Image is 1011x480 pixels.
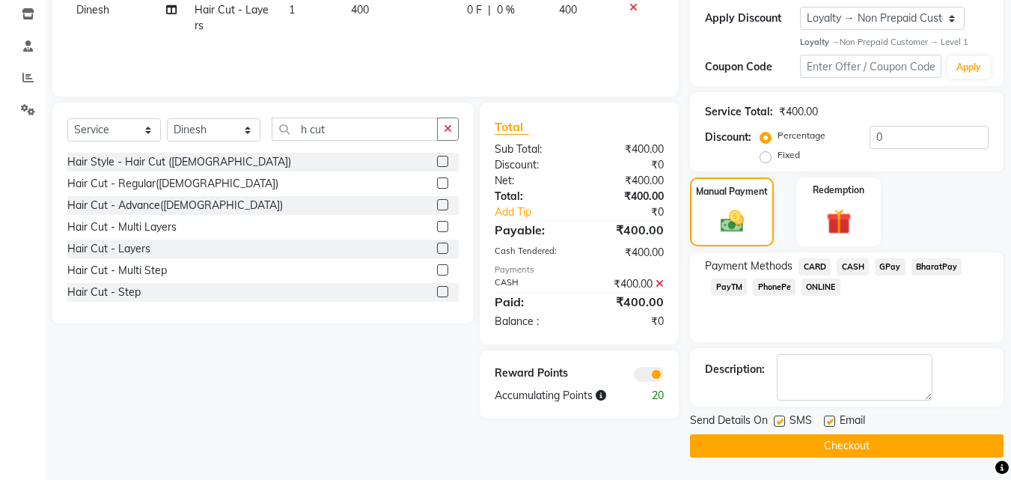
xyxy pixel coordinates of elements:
[579,173,675,189] div: ₹400.00
[483,293,579,311] div: Paid:
[579,293,675,311] div: ₹400.00
[713,207,751,234] img: _cash.svg
[779,104,818,120] div: ₹400.00
[705,10,799,26] div: Apply Discount
[67,154,291,170] div: Hair Style - Hair Cut ([DEMOGRAPHIC_DATA])
[789,413,812,431] span: SMS
[579,276,675,292] div: ₹400.00
[596,204,676,220] div: ₹0
[705,258,792,274] span: Payment Methods
[497,2,515,18] span: 0 %
[800,37,840,47] strong: Loyalty →
[690,434,1004,458] button: Checkout
[483,204,595,220] a: Add Tip
[579,245,675,261] div: ₹400.00
[483,221,579,239] div: Payable:
[351,3,369,16] span: 400
[579,314,675,329] div: ₹0
[67,219,177,235] div: Hair Cut - Multi Layers
[705,362,765,377] div: Description:
[705,130,751,145] div: Discount:
[696,185,768,198] label: Manual Payment
[801,279,840,296] span: ONLINE
[495,119,529,135] span: Total
[813,183,864,197] label: Redemption
[483,157,579,173] div: Discount:
[579,142,675,157] div: ₹400.00
[705,104,773,120] div: Service Total:
[840,413,865,431] span: Email
[627,388,675,404] div: 20
[579,221,675,239] div: ₹400.00
[947,56,990,79] button: Apply
[272,118,438,141] input: Search or Scan
[483,314,579,329] div: Balance :
[559,3,577,16] span: 400
[495,264,664,276] div: Payments
[195,3,269,32] span: Hair Cut - Layers
[67,198,283,213] div: Hair Cut - Advance([DEMOGRAPHIC_DATA])
[467,2,482,18] span: 0 F
[483,189,579,204] div: Total:
[483,173,579,189] div: Net:
[579,157,675,173] div: ₹0
[488,2,491,18] span: |
[800,55,941,78] input: Enter Offer / Coupon Code
[800,36,989,49] div: Non Prepaid Customer → Level 1
[483,245,579,261] div: Cash Tendered:
[753,279,795,296] span: PhonePe
[483,142,579,157] div: Sub Total:
[819,206,859,237] img: _gift.svg
[483,276,579,292] div: CASH
[690,413,768,431] span: Send Details On
[483,388,627,404] div: Accumulating Points
[67,176,278,192] div: Hair Cut - Regular([DEMOGRAPHIC_DATA])
[67,285,141,300] div: Hair Cut - Step
[798,258,831,276] span: CARD
[875,258,905,276] span: GPay
[67,263,167,279] div: Hair Cut - Multi Step
[76,3,109,16] span: Dinesh
[289,3,295,16] span: 1
[837,258,869,276] span: CASH
[579,189,675,204] div: ₹400.00
[67,241,150,257] div: Hair Cut - Layers
[705,59,799,75] div: Coupon Code
[778,129,825,142] label: Percentage
[778,148,800,162] label: Fixed
[911,258,962,276] span: BharatPay
[711,279,747,296] span: PayTM
[483,365,579,382] div: Reward Points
